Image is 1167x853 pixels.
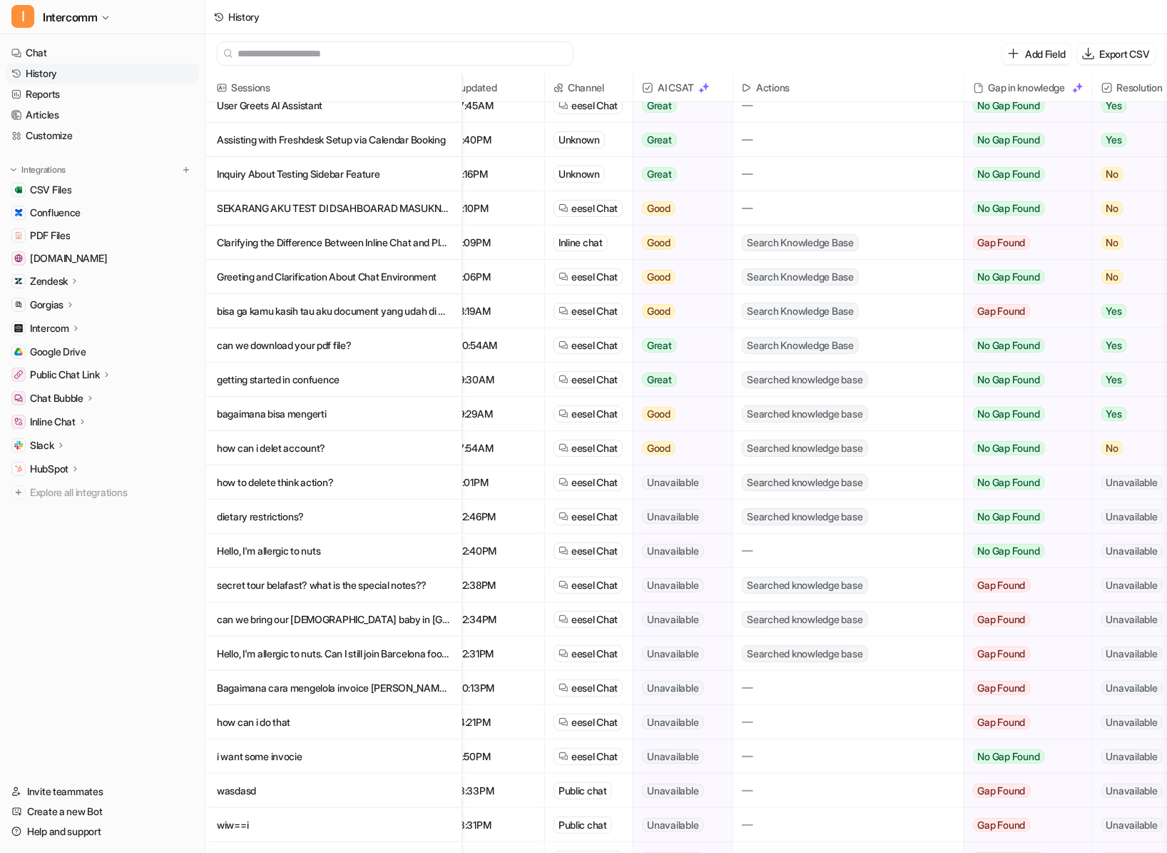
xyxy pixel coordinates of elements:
[742,577,867,594] span: Searched knowledge base
[6,342,199,362] a: Google DriveGoogle Drive
[1101,167,1124,181] span: No
[14,254,23,263] img: www.helpdesk.com
[642,99,677,113] span: Great
[742,508,867,525] span: Searched knowledge base
[964,89,1081,123] button: No Gap Found
[964,705,1081,740] button: Gap Found
[559,373,618,387] a: eesel Chat
[964,260,1081,294] button: No Gap Found
[964,328,1081,363] button: No Gap Found
[642,749,703,764] span: Unavailable
[973,818,1031,832] span: Gap Found
[422,774,539,808] span: [DATE] 3:33PM
[571,441,618,455] span: eesel Chat
[217,774,450,808] p: wasdasd
[742,268,859,286] span: Search Knowledge Base
[14,348,23,356] img: Google Drive
[973,236,1031,250] span: Gap Found
[14,324,23,333] img: Intercom
[1101,681,1163,695] span: Unavailable
[964,226,1081,260] button: Gap Found
[30,321,69,335] p: Intercom
[6,203,199,223] a: ConfluenceConfluence
[211,74,456,102] span: Sessions
[633,294,724,328] button: Good
[6,180,199,200] a: CSV FilesCSV Files
[571,338,618,353] span: eesel Chat
[973,304,1031,318] span: Gap Found
[973,167,1045,181] span: No Gap Found
[6,43,199,63] a: Chat
[559,510,618,524] a: eesel Chat
[559,338,618,353] a: eesel Chat
[559,580,569,590] img: eeselChat
[1101,544,1163,558] span: Unavailable
[559,201,618,216] a: eesel Chat
[633,123,724,157] button: Great
[571,749,618,764] span: eesel Chat
[14,208,23,217] img: Confluence
[964,740,1081,774] button: No Gap Found
[973,510,1045,524] span: No Gap Found
[964,157,1081,191] button: No Gap Found
[30,462,68,476] p: HubSpot
[559,475,618,490] a: eesel Chat
[964,500,1081,534] button: No Gap Found
[30,206,81,220] span: Confluence
[633,191,724,226] button: Good
[756,74,790,102] h2: Actions
[964,397,1081,431] button: No Gap Found
[14,186,23,194] img: CSV Files
[30,183,71,197] span: CSV Files
[14,231,23,240] img: PDF Files
[11,5,34,28] span: I
[217,89,450,123] p: User Greets AI Assistant
[964,602,1081,637] button: Gap Found
[642,270,676,284] span: Good
[6,84,199,104] a: Reports
[559,612,618,627] a: eesel Chat
[422,705,539,740] span: [DATE] 4:21PM
[30,251,107,266] span: [DOMAIN_NAME]
[973,373,1045,387] span: No Gap Found
[559,203,569,213] img: eeselChat
[11,485,26,500] img: explore all integrations
[1101,612,1163,627] span: Unavailable
[642,784,703,798] span: Unavailable
[422,123,539,157] span: [DATE] 1:40PM
[559,615,569,625] img: eeselChat
[554,131,605,148] div: Unknown
[571,510,618,524] span: eesel Chat
[964,671,1081,705] button: Gap Found
[30,481,193,504] span: Explore all integrations
[642,818,703,832] span: Unavailable
[973,133,1045,147] span: No Gap Found
[1101,373,1127,387] span: Yes
[633,226,724,260] button: Good
[642,304,676,318] span: Good
[217,602,450,637] p: can we bring our [DEMOGRAPHIC_DATA] baby in [GEOGRAPHIC_DATA] food tour?
[422,431,539,465] span: [DATE] 7:54AM
[6,126,199,146] a: Customize
[6,802,199,822] a: Create a new Bot
[422,260,539,294] span: [DATE] 1:06PM
[973,441,1045,455] span: No Gap Found
[742,440,867,457] span: Searched knowledge base
[633,431,724,465] button: Good
[571,407,618,421] span: eesel Chat
[642,475,703,490] span: Unavailable
[973,612,1031,627] span: Gap Found
[6,822,199,842] a: Help and support
[1100,46,1150,61] p: Export CSV
[30,391,83,405] p: Chat Bubble
[633,328,724,363] button: Great
[217,397,450,431] p: bagaimana bisa mengerti
[742,371,867,388] span: Searched knowledge base
[571,578,618,592] span: eesel Chat
[217,191,450,226] p: SEKARANG AKU TEST DI DSAHBOARAD MASUKNYA APA
[1002,44,1071,64] button: Add Field
[9,165,19,175] img: expand menu
[973,338,1045,353] span: No Gap Found
[422,671,539,705] span: [DATE] 10:13PM
[1025,46,1065,61] p: Add Field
